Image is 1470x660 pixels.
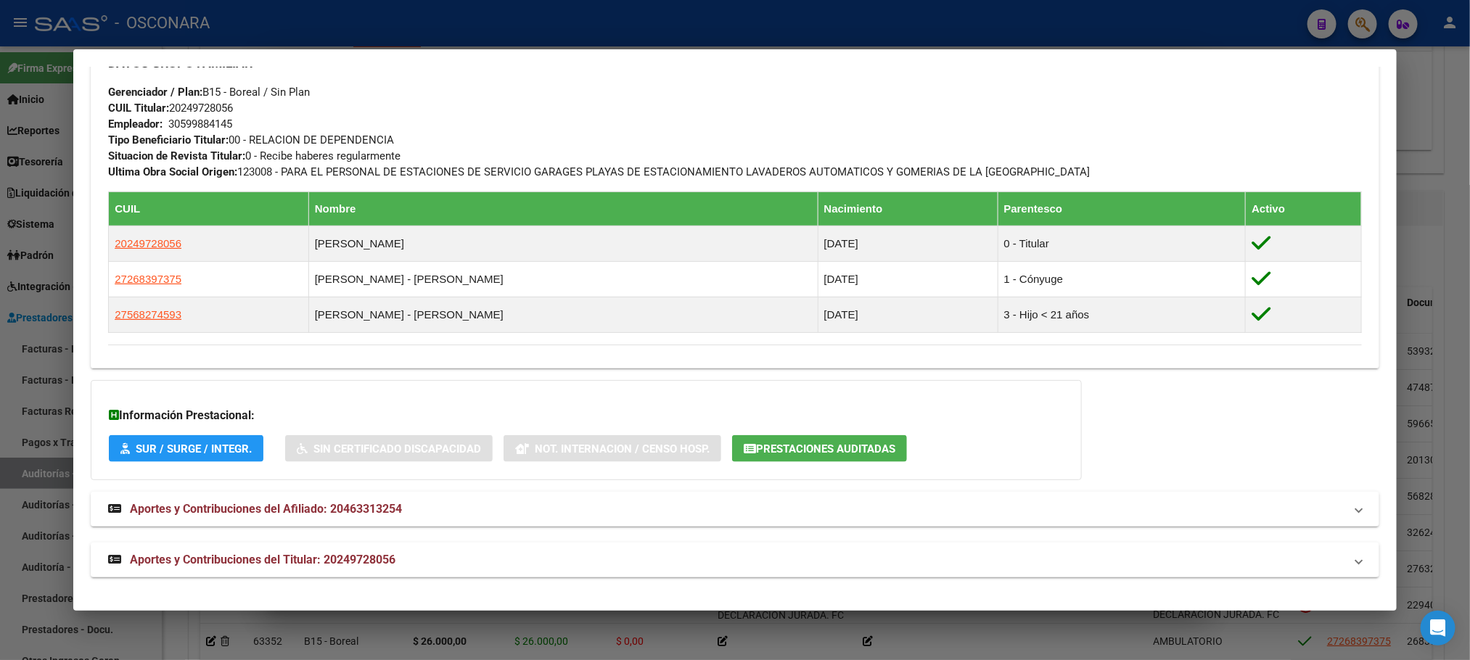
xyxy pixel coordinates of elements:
[998,191,1246,226] th: Parentesco
[108,133,394,147] span: 00 - RELACION DE DEPENDENCIA
[756,442,895,455] span: Prestaciones Auditadas
[535,442,710,455] span: Not. Internacion / Censo Hosp.
[108,149,245,162] strong: Situacion de Revista Titular:
[998,297,1246,332] td: 3 - Hijo < 21 años
[109,407,1064,424] h3: Información Prestacional:
[130,553,395,566] span: Aportes y Contribuciones del Titular: 20249728056
[818,297,998,332] td: [DATE]
[818,226,998,261] td: [DATE]
[108,102,233,115] span: 20249728056
[91,492,1379,527] mat-expansion-panel-header: Aportes y Contribuciones del Afiliado: 20463313254
[308,297,818,332] td: [PERSON_NAME] - [PERSON_NAME]
[108,165,237,178] strong: Ultima Obra Social Origen:
[108,102,169,115] strong: CUIL Titular:
[285,435,493,462] button: Sin Certificado Discapacidad
[108,86,310,99] span: B15 - Boreal / Sin Plan
[136,442,252,455] span: SUR / SURGE / INTEGR.
[732,435,907,462] button: Prestaciones Auditadas
[308,226,818,261] td: [PERSON_NAME]
[115,237,181,249] span: 20249728056
[130,502,402,516] span: Aportes y Contribuciones del Afiliado: 20463313254
[115,273,181,285] span: 27268397375
[308,191,818,226] th: Nombre
[818,191,998,226] th: Nacimiento
[108,86,202,99] strong: Gerenciador / Plan:
[1421,611,1455,645] div: Open Intercom Messenger
[91,543,1379,577] mat-expansion-panel-header: Aportes y Contribuciones del Titular: 20249728056
[504,435,721,462] button: Not. Internacion / Censo Hosp.
[108,149,401,162] span: 0 - Recibe haberes regularmente
[108,133,229,147] strong: Tipo Beneficiario Titular:
[1246,191,1361,226] th: Activo
[308,261,818,297] td: [PERSON_NAME] - [PERSON_NAME]
[168,116,232,132] div: 30599884145
[998,226,1246,261] td: 0 - Titular
[313,442,481,455] span: Sin Certificado Discapacidad
[108,117,163,131] strong: Empleador:
[109,191,309,226] th: CUIL
[115,308,181,321] span: 27568274593
[109,435,263,462] button: SUR / SURGE / INTEGR.
[818,261,998,297] td: [DATE]
[998,261,1246,297] td: 1 - Cónyuge
[108,165,1090,178] span: 123008 - PARA EL PERSONAL DE ESTACIONES DE SERVICIO GARAGES PLAYAS DE ESTACIONAMIENTO LAVADEROS A...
